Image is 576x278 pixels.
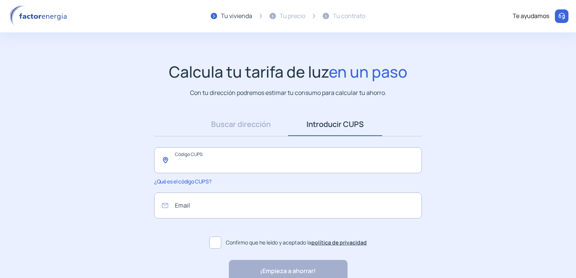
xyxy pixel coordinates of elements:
h1: Calcula tu tarifa de luz [169,63,407,81]
div: Tu vivienda [221,11,252,21]
img: llamar [558,12,565,20]
span: ¿Qué es el código CUPS? [154,178,211,185]
img: logo factor [8,5,72,27]
a: Buscar dirección [194,113,288,136]
a: Introducir CUPS [288,113,382,136]
div: Tu precio [280,11,305,21]
span: en un paso [329,61,407,82]
div: Tu contrato [333,11,365,21]
a: política de privacidad [311,239,367,246]
p: Con tu dirección podremos estimar tu consumo para calcular tu ahorro. [190,88,386,98]
div: Te ayudamos [513,11,549,21]
span: Confirmo que he leído y aceptado la [226,238,367,247]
